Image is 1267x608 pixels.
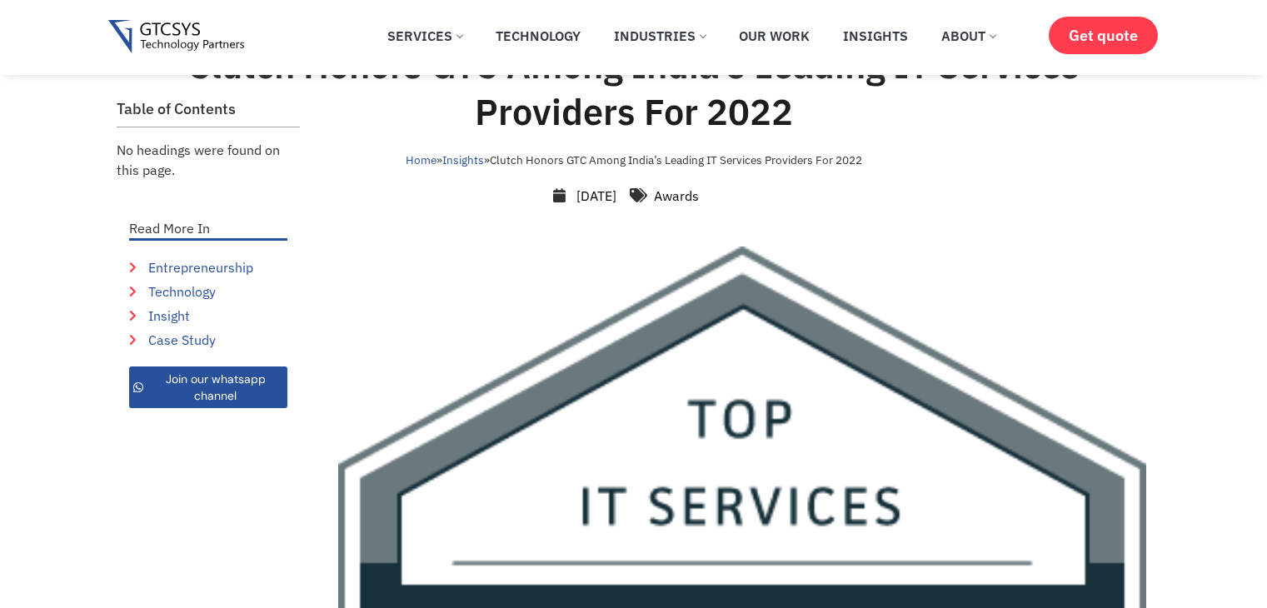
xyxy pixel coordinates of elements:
[129,257,287,277] a: Entrepreneurship
[576,187,616,204] time: [DATE]
[129,306,287,326] a: Insight
[726,17,822,54] a: Our Work
[147,371,283,404] span: Join our whatsapp channel
[144,330,216,350] span: Case Study
[929,17,1008,54] a: About
[442,152,484,167] a: Insights
[129,222,287,235] p: Read More In
[406,152,862,167] span: » »
[129,282,287,302] a: Technology
[490,152,862,167] span: Clutch Honors GTC Among India’s Leading IT Services Providers For 2022
[117,100,300,118] h2: Table of Contents
[117,132,300,188] div: No headings were found on this page.
[144,306,190,326] span: Insight
[144,257,253,277] span: Entrepreneurship
[129,366,287,408] a: Join our whatsapp channel
[375,17,475,54] a: Services
[1069,27,1138,44] span: Get quote
[654,187,699,204] a: Awards
[483,17,593,54] a: Technology
[406,152,436,167] a: Home
[831,17,920,54] a: Insights
[601,17,718,54] a: Industries
[162,42,1106,135] h1: Clutch Honors GTC Among India’s Leading IT Services Providers For 2022
[144,282,216,302] span: Technology
[129,330,287,350] a: Case Study
[108,20,244,54] img: Gtcsys logo
[1049,17,1158,54] a: Get quote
